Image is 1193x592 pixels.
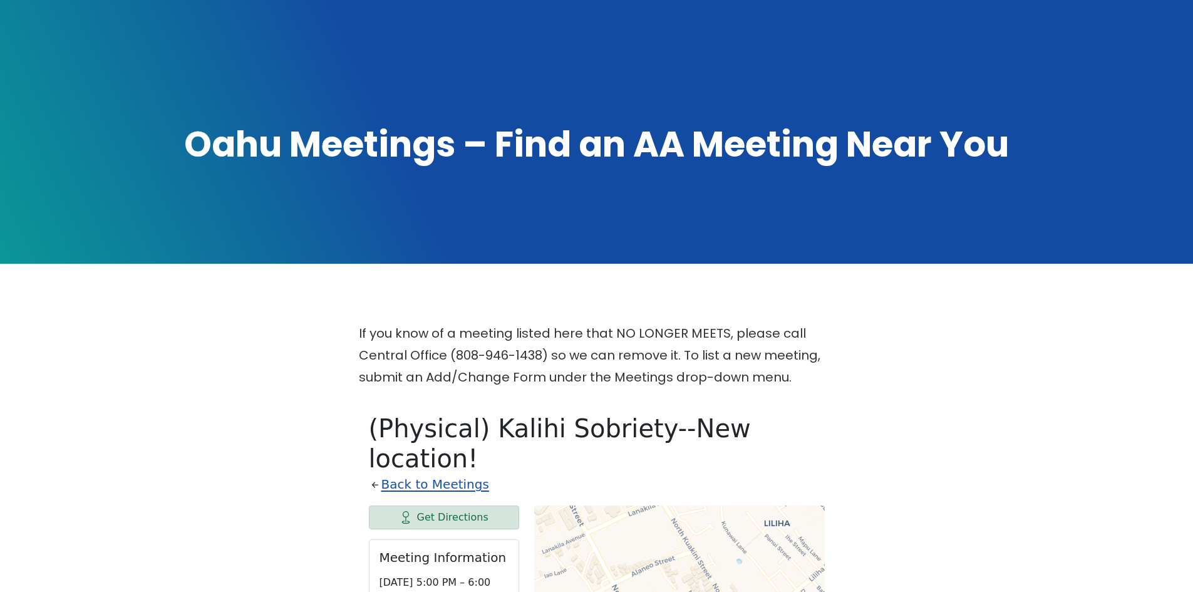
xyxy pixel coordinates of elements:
p: If you know of a meeting listed here that NO LONGER MEETS, please call Central Office (808-946-14... [359,323,835,388]
h1: (Physical) Kalihi Sobriety--New location! [369,413,825,474]
h1: Oahu Meetings – Find an AA Meeting Near You [158,121,1035,169]
a: Back to Meetings [381,474,489,496]
a: Get Directions [369,506,519,529]
h2: Meeting Information [380,550,509,565]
